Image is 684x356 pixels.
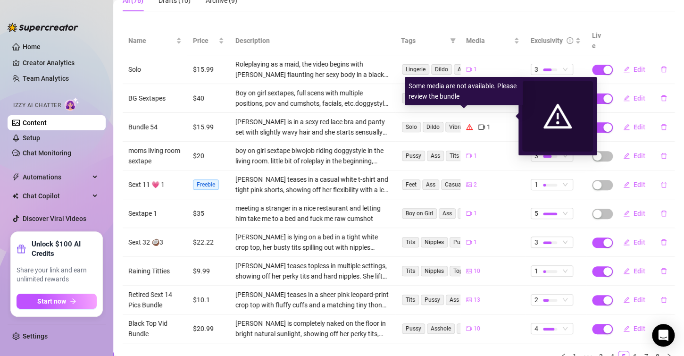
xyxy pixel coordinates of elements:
[474,209,477,218] span: 1
[235,145,390,166] div: boy on girl sextape blwojob riding doggystyle in the living room. little bit of roleplay in the b...
[474,238,477,247] span: 1
[616,235,653,250] button: Edit
[531,35,563,46] div: Exclusivity
[123,113,187,142] td: Bundle 54
[474,180,477,189] span: 2
[458,208,481,219] span: Pussy
[653,62,675,77] button: delete
[70,298,76,305] span: arrow-right
[446,295,463,305] span: Ass
[660,124,667,130] span: delete
[187,228,230,257] td: $22.22
[32,239,97,258] strong: Unlock $100 AI Credits
[193,179,219,190] span: Freebie
[474,65,477,74] span: 1
[431,64,452,75] span: Dildo
[534,323,538,334] span: 4
[230,26,395,55] th: Description
[474,267,480,276] span: 10
[474,296,480,305] span: 13
[634,210,645,217] span: Edit
[653,263,675,279] button: delete
[653,177,675,192] button: delete
[653,148,675,163] button: delete
[448,34,458,48] span: filter
[17,266,97,284] span: Share your link and earn unlimited rewards
[439,208,456,219] span: Ass
[466,122,473,132] span: warning
[17,294,97,309] button: Start nowarrow-right
[634,325,645,332] span: Edit
[616,148,653,163] button: Edit
[616,62,653,77] button: Edit
[187,314,230,343] td: $20.99
[402,151,425,161] span: Pussy
[634,296,645,304] span: Edit
[123,84,187,113] td: BG Sextapes
[634,181,645,188] span: Edit
[187,84,230,113] td: $40
[534,295,538,305] span: 2
[12,173,20,181] span: thunderbolt
[235,203,390,224] div: meeting a stranger in a nice restaurant and letting him take me to a bed and fuck me raw cumshot
[634,94,645,102] span: Edit
[402,295,419,305] span: Tits
[235,232,390,253] div: [PERSON_NAME] is lying on a bed in a tight white crop top, her busty tits spilling out with nippl...
[23,134,40,142] a: Setup
[187,286,230,314] td: $10.1
[235,59,390,80] div: Roleplaying as a maid, the video begins with [PERSON_NAME] flaunting her sexy body in a black and...
[534,266,538,276] span: 1
[235,318,390,339] div: [PERSON_NAME] is completely naked on the floor in bright natural sunlight, showing off her perky ...
[466,326,472,331] span: video-camera
[445,122,474,132] span: Vibrator
[23,119,47,127] a: Content
[474,324,480,333] span: 10
[427,151,444,161] span: Ass
[187,113,230,142] td: $15.99
[23,188,90,203] span: Chat Copilot
[8,23,78,32] img: logo-BBDzfeDw.svg
[534,208,538,219] span: 5
[534,237,538,247] span: 3
[402,122,421,132] span: Solo
[466,297,472,303] span: picture
[13,101,61,110] span: Izzy AI Chatter
[623,66,630,73] span: edit
[634,267,645,275] span: Edit
[402,93,431,103] span: Sex tape
[193,35,217,46] span: Price
[123,55,187,84] td: Solo
[450,237,473,247] span: Pussy
[534,151,538,161] span: 3
[623,95,630,102] span: edit
[187,199,230,228] td: $35
[427,323,455,334] span: Asshole
[235,174,390,195] div: [PERSON_NAME] teases in a casual white t-shirt and tight pink shorts, showing off her flexibility...
[466,153,472,159] span: video-camera
[660,153,667,159] span: delete
[660,66,667,73] span: delete
[567,37,573,44] span: info-circle
[23,149,71,157] a: Chat Monitoring
[23,332,48,340] a: Settings
[17,244,26,254] span: gift
[623,239,630,246] span: edit
[634,123,645,131] span: Edit
[653,91,675,106] button: delete
[37,297,66,305] span: Start now
[421,295,444,305] span: Pussy
[623,181,630,188] span: edit
[446,151,463,161] span: Tits
[616,91,653,106] button: Edit
[454,64,471,75] span: Ass
[623,268,630,274] span: edit
[123,26,187,55] th: Name
[466,182,472,187] span: picture
[128,35,174,46] span: Name
[653,292,675,307] button: delete
[187,26,230,55] th: Price
[123,257,187,286] td: Raining Titties
[634,152,645,160] span: Edit
[450,38,456,43] span: filter
[660,210,667,217] span: delete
